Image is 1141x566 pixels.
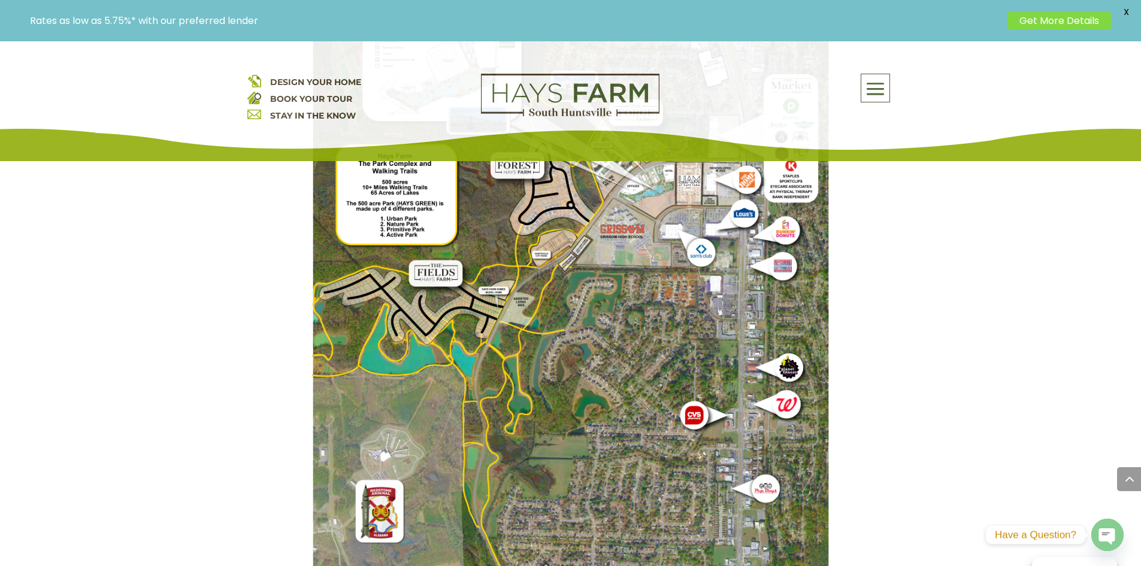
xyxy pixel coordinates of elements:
p: Rates as low as 5.75%* with our preferred lender [30,15,1001,26]
a: BOOK YOUR TOUR [270,93,352,104]
a: DESIGN YOUR HOME [270,77,361,87]
a: Get More Details [1007,12,1111,29]
img: design your home [247,74,261,87]
img: book your home tour [247,90,261,104]
img: Logo [481,74,659,117]
span: X [1117,3,1135,21]
a: STAY IN THE KNOW [270,110,356,121]
a: hays farm homes huntsville development [481,108,659,119]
